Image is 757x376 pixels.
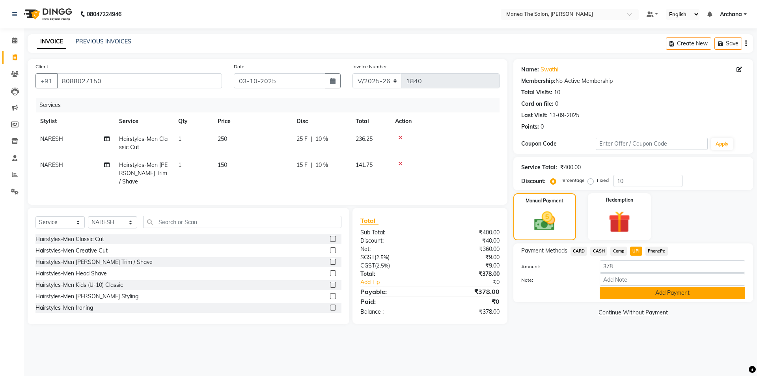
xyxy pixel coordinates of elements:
div: 0 [541,123,544,131]
span: Archana [720,10,742,19]
img: _gift.svg [602,208,637,236]
span: 141.75 [356,161,373,168]
span: 1 [178,161,181,168]
span: CARD [571,247,587,256]
label: Percentage [559,177,585,184]
a: Continue Without Payment [515,309,751,317]
span: Payment Methods [521,247,567,255]
span: CGST [360,262,375,269]
div: ( ) [354,253,430,262]
input: Amount [600,260,745,273]
div: ₹378.00 [430,308,505,316]
button: Apply [711,138,733,150]
th: Total [351,112,390,130]
th: Action [390,112,500,130]
div: ₹378.00 [430,287,505,296]
span: Total [360,217,378,225]
span: 1 [178,135,181,142]
div: 10 [554,88,560,97]
span: 15 F [296,161,308,169]
div: Sub Total: [354,228,430,237]
label: Redemption [606,196,633,204]
img: logo [20,3,74,25]
label: Client [35,63,48,70]
div: ₹360.00 [430,245,505,253]
span: CASH [590,247,607,256]
div: Balance : [354,308,430,316]
a: PREVIOUS INVOICES [76,38,131,45]
div: Hairstyles-Men Kids (U-10) Classic [35,281,123,289]
span: 10 % [315,161,328,169]
div: Hairstyles-Men [PERSON_NAME] Trim / Shave [35,258,153,266]
span: PhonePe [645,247,668,256]
span: 2.5% [377,262,388,269]
input: Search or Scan [143,216,341,228]
div: Paid: [354,297,430,306]
input: Search by Name/Mobile/Email/Code [57,73,222,88]
button: +91 [35,73,58,88]
div: ₹400.00 [560,163,581,172]
div: Service Total: [521,163,557,172]
div: ₹378.00 [430,270,505,278]
label: Amount: [515,263,594,270]
div: Name: [521,65,539,74]
div: Net: [354,245,430,253]
div: Discount: [521,177,546,185]
div: Hairstyles-Men Classic Cut [35,235,104,243]
b: 08047224946 [87,3,121,25]
div: Total: [354,270,430,278]
div: Membership: [521,77,556,85]
span: Comp [610,247,627,256]
div: Hairstyles-Men Ironing [35,304,93,312]
div: ₹400.00 [430,228,505,237]
div: 0 [555,100,558,108]
div: Total Visits: [521,88,552,97]
span: Hairstyles-Men Classic Cut [119,135,168,151]
th: Service [114,112,173,130]
span: | [311,161,312,169]
label: Note: [515,277,594,284]
label: Fixed [597,177,609,184]
div: No Active Membership [521,77,745,85]
a: Swathi [541,65,558,74]
span: NARESH [40,161,63,168]
button: Save [714,37,742,50]
div: ₹0 [442,278,505,286]
span: UPI [630,247,642,256]
div: 13-09-2025 [549,111,579,120]
div: Last Visit: [521,111,548,120]
label: Date [234,63,244,70]
div: ₹0 [430,297,505,306]
div: Points: [521,123,539,131]
span: SGST [360,254,375,261]
div: Hairstyles-Men Creative Cut [35,247,108,255]
span: 25 F [296,135,308,143]
div: ₹9.00 [430,262,505,270]
div: Hairstyles-Men Head Shave [35,269,107,278]
button: Add Payment [600,287,745,299]
div: Card on file: [521,100,554,108]
div: ₹9.00 [430,253,505,262]
span: 2.5% [376,254,388,260]
span: | [311,135,312,143]
label: Invoice Number [352,63,387,70]
span: 250 [218,135,227,142]
th: Stylist [35,112,114,130]
span: 10 % [315,135,328,143]
th: Disc [292,112,351,130]
button: Create New [666,37,711,50]
div: Payable: [354,287,430,296]
a: INVOICE [37,35,66,49]
div: Discount: [354,237,430,245]
span: NARESH [40,135,63,142]
th: Price [213,112,292,130]
a: Add Tip [354,278,442,286]
th: Qty [173,112,213,130]
div: ₹40.00 [430,237,505,245]
div: Coupon Code [521,140,596,148]
div: Hairstyles-Men [PERSON_NAME] Styling [35,292,138,301]
div: Services [36,98,505,112]
span: 150 [218,161,227,168]
label: Manual Payment [526,197,563,204]
img: _cash.svg [528,209,562,233]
